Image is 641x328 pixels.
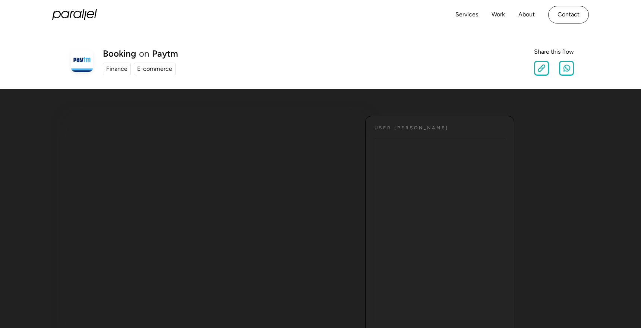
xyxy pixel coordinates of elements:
[152,49,178,58] a: Paytm
[375,125,449,131] h4: User [PERSON_NAME]
[52,9,97,20] a: home
[137,64,172,73] div: E-commerce
[534,47,574,56] div: Share this flow
[134,63,176,75] a: E-commerce
[518,9,535,20] a: About
[492,9,505,20] a: Work
[103,63,131,75] a: Finance
[106,64,127,73] div: Finance
[548,6,589,23] a: Contact
[455,9,478,20] a: Services
[103,49,136,58] h1: Booking
[139,49,149,58] div: on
